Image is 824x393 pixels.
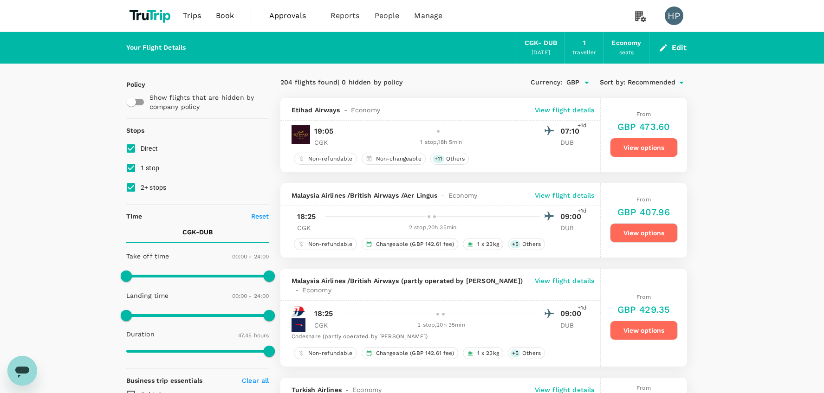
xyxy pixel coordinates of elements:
span: Approvals [269,10,316,21]
span: - [340,105,351,115]
span: From [636,294,651,300]
p: Clear all [242,376,269,385]
span: Trips [183,10,201,21]
span: Non-refundable [305,349,357,357]
p: DUB [560,223,584,232]
p: Reset [251,212,269,221]
span: Direct [141,145,158,152]
p: CGK [297,223,320,232]
div: Non-refundable [294,347,357,359]
span: - [292,285,302,295]
span: 1 x 23kg [474,240,503,248]
div: +5Others [508,238,545,250]
div: Your Flight Details [126,43,186,53]
div: CGK - DUB [525,38,557,48]
button: Open [580,76,593,89]
p: CGK [314,138,337,147]
div: Changeable (GBP 142.61 fee) [362,347,458,359]
h6: GBP 407.96 [617,205,670,219]
span: Non-refundable [305,155,357,163]
div: [DATE] [532,48,550,58]
button: View options [610,223,678,243]
h6: GBP 429.35 [617,302,670,317]
div: Non-changeable [362,153,426,165]
p: View flight details [535,276,595,295]
div: 1 stop , 18h 5min [343,138,540,147]
span: Currency : [531,77,562,88]
div: Changeable (GBP 142.61 fee) [362,238,458,250]
div: seats [619,48,634,58]
span: +1d [577,303,587,313]
span: 00:00 - 24:00 [232,293,269,299]
span: Changeable (GBP 142.61 fee) [372,240,458,248]
div: 2 stop , 20h 35min [343,321,540,330]
p: Time [126,212,143,221]
div: 1 x 23kg [463,347,503,359]
p: Landing time [126,291,169,300]
div: 204 flights found | 0 hidden by policy [280,77,484,88]
h6: GBP 473.60 [617,119,670,134]
span: 00:00 - 24:00 [232,253,269,260]
p: CGK [314,321,337,330]
span: 1 stop [141,164,160,172]
span: Changeable (GBP 142.61 fee) [372,349,458,357]
span: - [437,191,448,200]
p: Duration [126,329,155,339]
div: +5Others [508,347,545,359]
p: Show flights that are hidden by company policy [149,93,263,111]
div: Non-refundable [294,153,357,165]
span: Non-changeable [372,155,425,163]
strong: Business trip essentials [126,377,203,384]
p: View flight details [535,105,595,115]
p: 07:10 [560,126,584,137]
span: Etihad Airways [292,105,340,115]
p: 18:25 [297,211,316,222]
span: Non-refundable [305,240,357,248]
span: 1 x 23kg [474,349,503,357]
span: Recommended [628,77,676,88]
p: 19:05 [314,126,334,137]
div: Codeshare (partly operated by [PERSON_NAME]) [292,332,584,341]
span: + 5 [510,240,520,248]
img: BA [292,318,305,332]
span: Manage [414,10,442,21]
span: Book [216,10,234,21]
p: DUB [560,138,584,147]
span: + 11 [433,155,444,163]
span: 2+ stops [141,184,167,191]
div: 1 x 23kg [463,238,503,250]
button: Edit [657,40,690,55]
img: MH [292,304,305,318]
button: View options [610,321,678,340]
span: Economy [302,285,331,295]
span: From [636,111,651,117]
p: CGK - DUB [182,227,213,237]
span: Economy [448,191,478,200]
span: Others [519,349,545,357]
span: Reports [331,10,360,21]
div: +11Others [430,153,469,165]
p: Take off time [126,251,169,261]
span: Sort by : [600,77,625,88]
p: 18:25 [314,308,333,319]
img: EY [292,125,310,144]
p: 09:00 [560,211,584,222]
span: Others [519,240,545,248]
button: View options [610,138,678,157]
span: +1d [577,206,587,216]
div: Non-refundable [294,238,357,250]
span: Others [442,155,468,163]
span: 47.45 hours [238,332,269,339]
p: Policy [126,80,135,89]
div: 1 [583,38,586,48]
strong: Stops [126,127,145,134]
span: From [636,196,651,203]
span: Malaysia Airlines / British Airways (partly operated by [PERSON_NAME]) [292,276,523,285]
span: People [375,10,400,21]
span: Malaysia Airlines / British Airways / Aer Lingus [292,191,438,200]
p: View flight details [535,191,595,200]
img: TruTrip logo [126,6,176,26]
p: DUB [560,321,584,330]
span: From [636,385,651,391]
p: 09:00 [560,308,584,319]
